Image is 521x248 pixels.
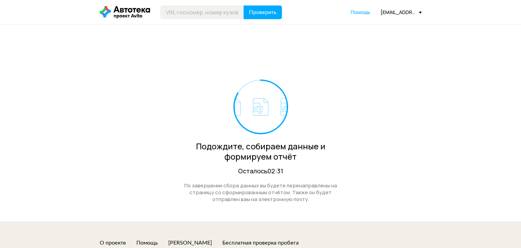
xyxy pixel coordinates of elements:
div: [EMAIL_ADDRESS][DOMAIN_NAME] [381,9,422,15]
span: Проверить [249,10,276,15]
span: Помощь [351,9,370,15]
a: [PERSON_NAME] [168,239,212,247]
div: Подождите, собираем данные и формируем отчёт [177,141,345,162]
a: О проекте [100,239,126,247]
div: Осталось 02:31 [177,167,345,175]
div: По завершении сбора данных вы будете перенаправлены на страницу со сформированным отчётом. Также ... [177,182,345,203]
button: Проверить [244,5,282,19]
a: Бесплатная проверка пробега [222,239,299,247]
a: Помощь [136,239,158,247]
input: VIN, госномер, номер кузова [160,5,244,19]
a: Помощь [351,9,370,16]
